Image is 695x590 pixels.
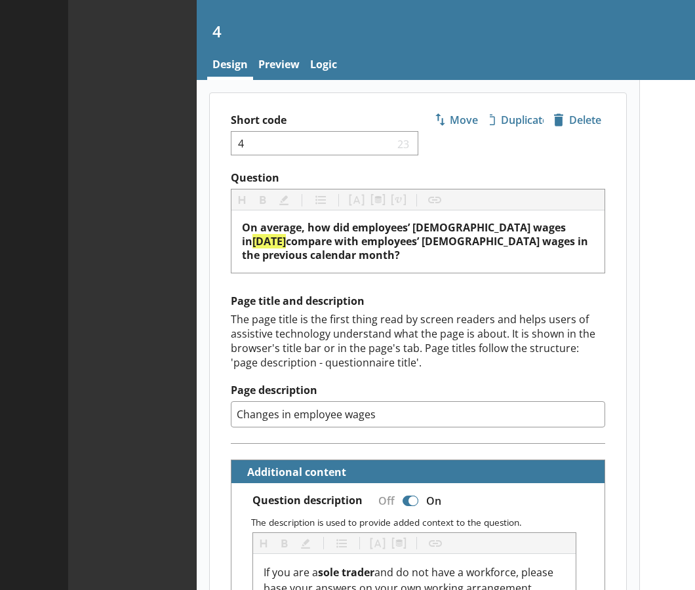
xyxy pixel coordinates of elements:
[242,234,591,262] span: compare with employees’ [DEMOGRAPHIC_DATA] wages in the previous calendar month?
[368,490,400,513] div: Off
[231,294,605,308] h2: Page title and description
[242,221,594,262] div: Question
[264,565,318,580] span: If you are a
[429,109,484,131] button: Move
[251,516,594,528] p: The description is used to provide added context to the question.
[231,171,605,185] label: Question
[252,234,286,248] span: [DATE]
[429,109,483,130] span: Move
[231,113,418,127] label: Short code
[490,109,544,130] span: Duplicate
[421,490,452,513] div: On
[489,109,544,131] button: Duplicate
[253,52,305,80] a: Preview
[231,383,605,397] label: Page description
[318,565,374,580] span: sole trader
[231,312,605,370] div: The page title is the first thing read by screen readers and helps users of assistive technology ...
[550,109,604,130] span: Delete
[237,460,349,483] button: Additional content
[242,220,568,248] span: On average, how did employees’ [DEMOGRAPHIC_DATA] wages in
[394,137,412,149] span: 23
[207,52,253,80] a: Design
[252,494,363,507] label: Question description
[549,109,605,131] button: Delete
[305,52,342,80] a: Logic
